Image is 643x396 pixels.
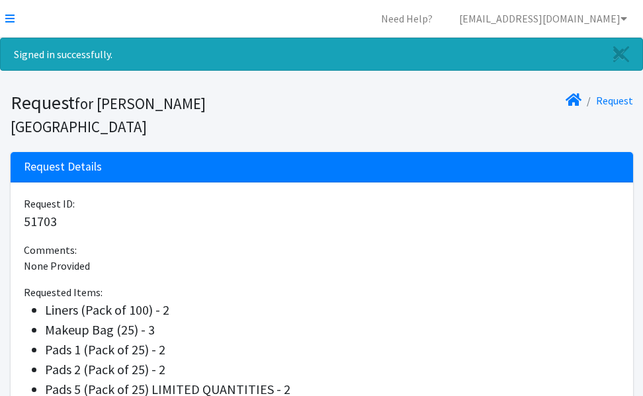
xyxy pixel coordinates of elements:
small: for [PERSON_NAME][GEOGRAPHIC_DATA] [11,94,206,136]
li: Liners (Pack of 100) - 2 [45,300,620,320]
a: Need Help? [370,5,443,32]
h3: Request Details [24,160,102,174]
span: Requested Items: [24,286,103,299]
li: Makeup Bag (25) - 3 [45,320,620,340]
p: 51703 [24,212,620,231]
a: Close [600,38,642,70]
h1: Request [11,91,317,137]
a: [EMAIL_ADDRESS][DOMAIN_NAME] [449,5,638,32]
span: None Provided [24,259,90,272]
a: Request [596,94,633,107]
li: Pads 1 (Pack of 25) - 2 [45,340,620,360]
span: Comments: [24,243,77,257]
span: Request ID: [24,197,75,210]
li: Pads 2 (Pack of 25) - 2 [45,360,620,379]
